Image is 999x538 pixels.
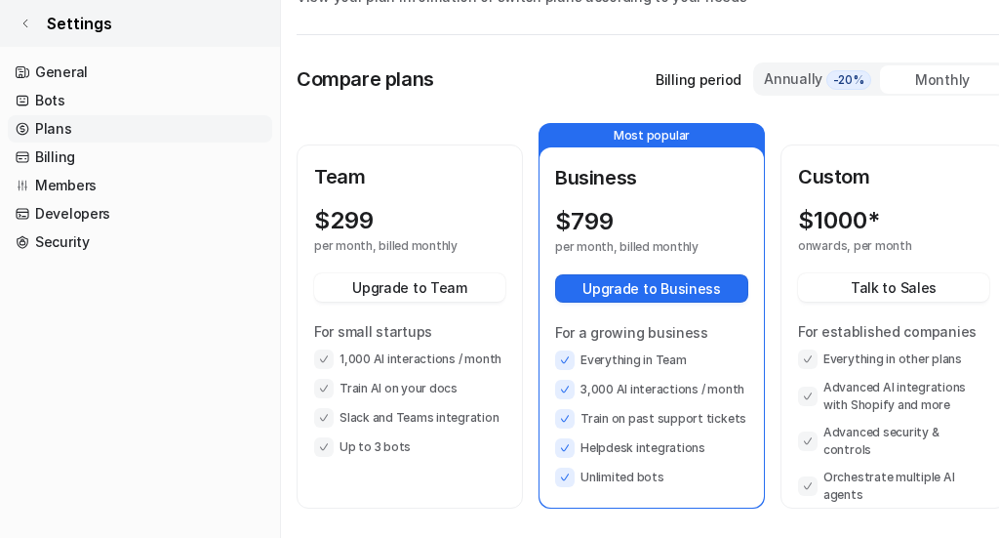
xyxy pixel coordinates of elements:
[314,437,505,457] li: Up to 3 bots
[555,409,748,429] li: Train on past support tickets
[539,124,764,147] p: Most popular
[656,69,741,90] p: Billing period
[555,163,748,192] p: Business
[314,238,470,254] p: per month, billed monthly
[798,424,989,459] li: Advanced security & controls
[763,68,872,90] div: Annually
[314,350,505,369] li: 1,000 AI interactions / month
[798,469,989,504] li: Orchestrate multiple AI agents
[798,238,954,254] p: onwards, per month
[798,273,989,302] button: Talk to Sales
[8,115,272,143] a: Plans
[798,350,989,369] li: Everything in other plans
[555,380,748,399] li: 3,000 AI interactions / month
[798,321,989,342] p: For established companies
[8,172,272,199] a: Members
[314,162,505,191] p: Team
[826,70,871,90] span: -20%
[314,207,374,234] p: $ 299
[314,321,505,342] p: For small startups
[798,207,880,234] p: $ 1000*
[314,379,505,398] li: Train AI on your docs
[47,12,112,35] span: Settings
[555,322,748,343] p: For a growing business
[555,274,748,303] button: Upgrade to Business
[555,239,713,255] p: per month, billed monthly
[555,208,614,235] p: $ 799
[8,59,272,86] a: General
[798,162,989,191] p: Custom
[555,468,748,487] li: Unlimited bots
[8,87,272,114] a: Bots
[555,438,748,458] li: Helpdesk integrations
[8,200,272,228] a: Developers
[8,144,272,171] a: Billing
[314,408,505,428] li: Slack and Teams integration
[555,351,748,370] li: Everything in Team
[798,379,989,414] li: Advanced AI integrations with Shopify and more
[297,64,434,94] p: Compare plans
[8,228,272,256] a: Security
[314,273,505,302] button: Upgrade to Team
